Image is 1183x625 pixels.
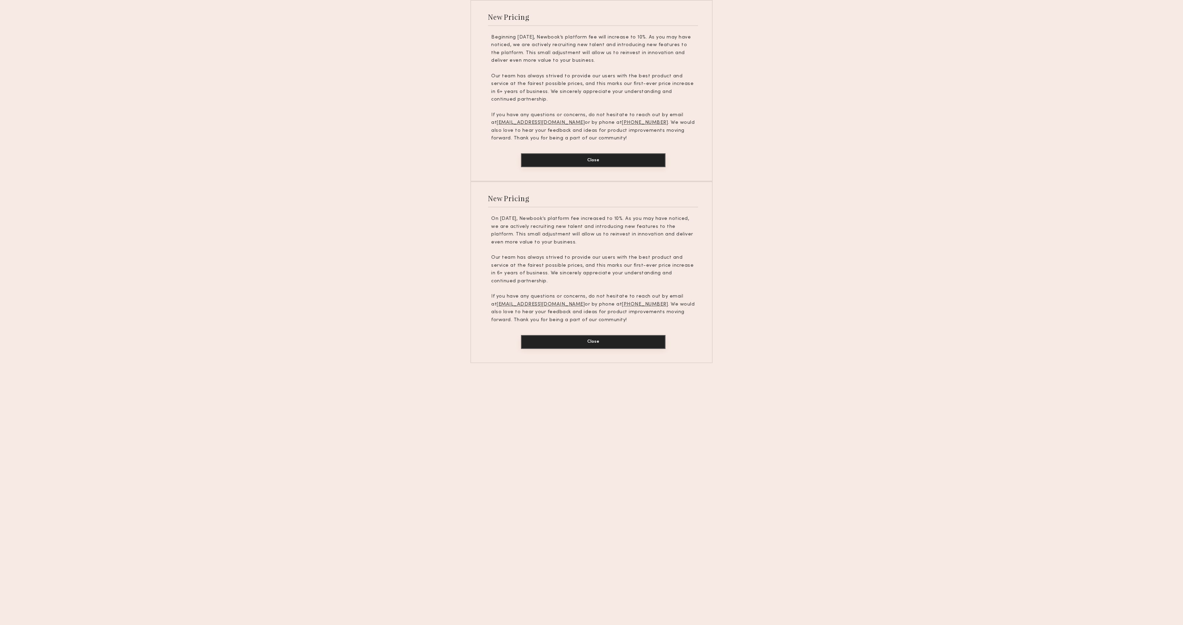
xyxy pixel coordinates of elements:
u: [PHONE_NUMBER] [622,302,668,307]
p: Our team has always strived to provide our users with the best product and service at the fairest... [491,254,695,285]
p: Beginning [DATE], Newbook’s platform fee will increase to 10%. As you may have noticed, we are ac... [491,34,695,65]
p: If you have any questions or concerns, do not hesitate to reach out by email at or by phone at . ... [491,111,695,143]
button: Close [521,153,666,167]
p: Our team has always strived to provide our users with the best product and service at the fairest... [491,72,695,104]
u: [EMAIL_ADDRESS][DOMAIN_NAME] [497,120,585,125]
p: If you have any questions or concerns, do not hesitate to reach out by email at or by phone at . ... [491,293,695,324]
p: On [DATE], Newbook’s platform fee increased to 10%. As you may have noticed, we are actively recr... [491,215,695,246]
div: New Pricing [488,12,529,22]
u: [PHONE_NUMBER] [622,120,668,125]
button: Close [521,335,666,349]
div: New Pricing [488,194,529,203]
u: [EMAIL_ADDRESS][DOMAIN_NAME] [497,302,585,307]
